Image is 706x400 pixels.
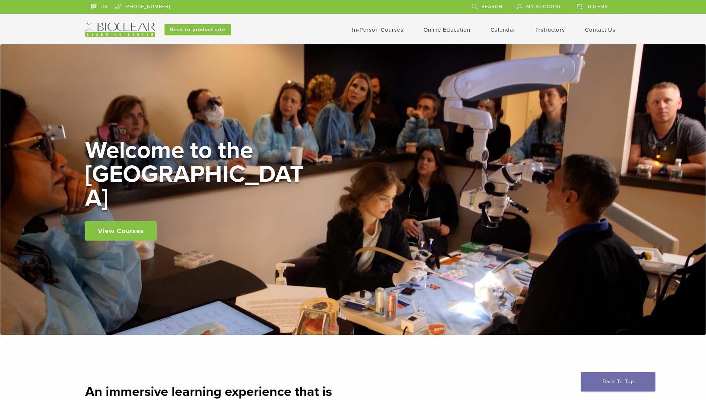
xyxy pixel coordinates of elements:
[164,24,231,35] a: Back to product site
[85,23,155,37] img: Bioclear
[85,221,157,241] a: View Courses
[585,26,616,33] a: Contact Us
[85,139,309,210] h2: Welcome to the [GEOGRAPHIC_DATA]
[482,4,502,10] span: Search
[491,26,515,33] a: Calendar
[526,4,561,10] span: My Account
[588,4,608,10] span: 0 items
[581,372,655,391] a: Back To Top
[536,26,565,33] a: Instructors
[352,26,403,33] a: In-Person Courses
[424,26,470,33] a: Online Education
